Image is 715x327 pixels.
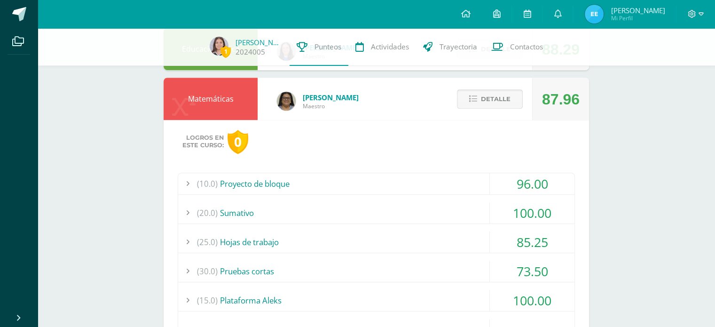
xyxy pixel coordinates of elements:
[611,14,665,22] span: Mi Perfil
[178,231,574,253] div: Hojas de trabajo
[236,38,283,47] a: [PERSON_NAME]
[481,90,511,108] span: Detalle
[611,6,665,15] span: [PERSON_NAME]
[542,78,580,120] div: 87.96
[277,92,296,111] img: 6a91f3c28980e4c11ff94e63ef0e30c7.png
[490,202,574,223] div: 100.00
[457,89,523,109] button: Detalle
[510,42,543,52] span: Contactos
[164,78,258,120] div: Matemáticas
[484,28,550,66] a: Contactos
[197,231,218,253] span: (25.0)
[490,261,574,282] div: 73.50
[197,290,218,311] span: (15.0)
[236,47,265,57] a: 2024005
[585,5,604,24] img: cd536c4fce2dba6644e2e245d60057c8.png
[178,261,574,282] div: Pruebas cortas
[182,134,224,149] span: Logros en este curso:
[210,37,228,56] img: 6371a2508f7f8a93ce3641b9ff054779.png
[303,93,359,102] span: [PERSON_NAME]
[197,261,218,282] span: (30.0)
[416,28,484,66] a: Trayectoria
[348,28,416,66] a: Actividades
[197,173,218,194] span: (10.0)
[228,130,248,154] div: 0
[490,290,574,311] div: 100.00
[178,202,574,223] div: Sumativo
[314,42,341,52] span: Punteos
[178,290,574,311] div: Plataforma Aleks
[220,46,231,57] span: 1
[371,42,409,52] span: Actividades
[303,102,359,110] span: Maestro
[197,202,218,223] span: (20.0)
[178,173,574,194] div: Proyecto de bloque
[490,231,574,253] div: 85.25
[290,28,348,66] a: Punteos
[490,173,574,194] div: 96.00
[440,42,477,52] span: Trayectoria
